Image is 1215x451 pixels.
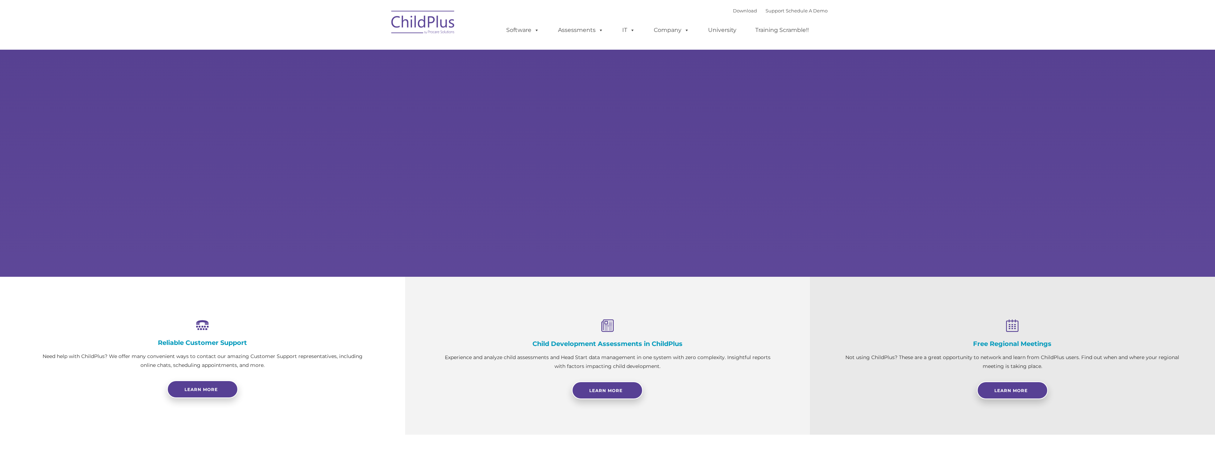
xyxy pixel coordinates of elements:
[589,388,623,393] span: Learn More
[977,381,1048,399] a: Learn More
[441,353,775,371] p: Experience and analyze child assessments and Head Start data management in one system with zero c...
[845,340,1180,348] h4: Free Regional Meetings
[733,8,757,13] a: Download
[845,353,1180,371] p: Not using ChildPlus? These are a great opportunity to network and learn from ChildPlus users. Fin...
[441,340,775,348] h4: Child Development Assessments in ChildPlus
[733,8,828,13] font: |
[551,23,611,37] a: Assessments
[766,8,784,13] a: Support
[572,381,643,399] a: Learn More
[647,23,696,37] a: Company
[786,8,828,13] a: Schedule A Demo
[35,339,370,347] h4: Reliable Customer Support
[701,23,744,37] a: University
[167,380,238,398] a: Learn more
[994,388,1028,393] span: Learn More
[388,6,459,41] img: ChildPlus by Procare Solutions
[499,23,546,37] a: Software
[615,23,642,37] a: IT
[184,387,218,392] span: Learn more
[35,352,370,370] p: Need help with ChildPlus? We offer many convenient ways to contact our amazing Customer Support r...
[748,23,816,37] a: Training Scramble!!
